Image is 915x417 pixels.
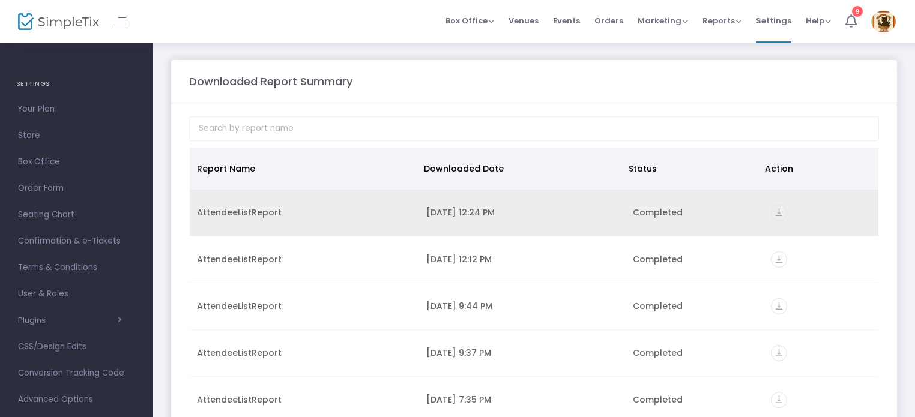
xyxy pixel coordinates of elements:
th: Action [758,148,871,190]
div: 8/22/2025 9:37 PM [426,347,618,359]
span: Advanced Options [18,392,135,407]
span: Seating Chart [18,207,135,223]
div: AttendeeListReport [197,394,412,406]
span: User & Roles [18,286,135,302]
div: 9 [852,6,863,17]
span: Events [553,5,580,36]
div: Completed [633,206,756,218]
span: Box Office [445,15,494,26]
div: AttendeeListReport [197,253,412,265]
span: Store [18,128,135,143]
span: Order Form [18,181,135,196]
div: https://go.SimpleTix.com/vkyas [771,251,871,268]
div: Completed [633,394,756,406]
span: Venues [509,5,539,36]
div: https://go.SimpleTix.com/z2k93 [771,392,871,408]
div: https://go.SimpleTix.com/s99gy [771,298,871,314]
span: Conversion Tracking Code [18,365,135,381]
a: vertical_align_bottom [771,349,787,361]
a: vertical_align_bottom [771,395,787,407]
span: Settings [756,5,791,36]
span: Marketing [638,15,688,26]
div: 9/14/2025 12:12 PM [426,253,618,265]
div: AttendeeListReport [197,206,412,218]
a: vertical_align_bottom [771,302,787,314]
div: https://go.SimpleTix.com/wog2o [771,345,871,361]
span: Confirmation & e-Tickets [18,233,135,249]
div: Completed [633,300,756,312]
a: vertical_align_bottom [771,255,787,267]
i: vertical_align_bottom [771,205,787,221]
span: Terms & Conditions [18,260,135,275]
span: Box Office [18,154,135,170]
th: Report Name [190,148,417,190]
i: vertical_align_bottom [771,298,787,314]
div: AttendeeListReport [197,300,412,312]
input: Search by report name [189,116,879,141]
div: Completed [633,347,756,359]
div: AttendeeListReport [197,347,412,359]
m-panel-title: Downloaded Report Summary [189,73,352,89]
button: Plugins [18,316,122,325]
div: https://go.SimpleTix.com/mdzl9 [771,205,871,221]
span: Your Plan [18,101,135,117]
th: Downloaded Date [417,148,621,190]
a: vertical_align_bottom [771,208,787,220]
i: vertical_align_bottom [771,251,787,268]
div: 8/22/2025 9:44 PM [426,300,618,312]
div: 8/21/2025 7:35 PM [426,394,618,406]
i: vertical_align_bottom [771,345,787,361]
span: Help [806,15,831,26]
div: 9/14/2025 12:24 PM [426,206,618,218]
span: CSS/Design Edits [18,339,135,355]
th: Status [621,148,758,190]
span: Orders [594,5,623,36]
h4: SETTINGS [16,72,137,96]
span: Reports [702,15,741,26]
div: Completed [633,253,756,265]
i: vertical_align_bottom [771,392,787,408]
